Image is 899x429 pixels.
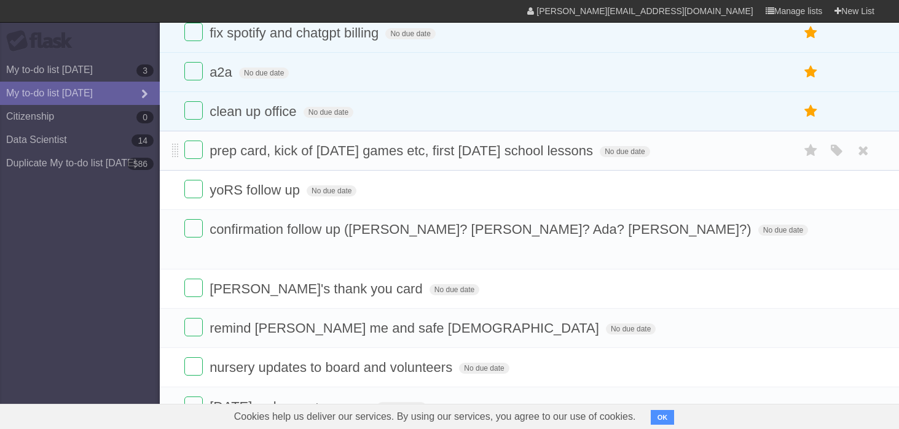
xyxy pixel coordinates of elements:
[210,182,303,198] span: yoRS follow up
[210,222,755,237] span: confirmation follow up ([PERSON_NAME]? [PERSON_NAME]? Ada? [PERSON_NAME]?)
[799,101,823,122] label: Star task
[307,185,356,196] span: No due date
[184,101,203,120] label: Done
[430,284,479,295] span: No due date
[132,134,154,147] b: 14
[184,279,203,297] label: Done
[459,363,509,374] span: No due date
[651,410,675,425] button: OK
[136,64,154,77] b: 3
[600,146,650,157] span: No due date
[799,141,823,161] label: Star task
[377,402,426,413] span: No due date
[184,180,203,198] label: Done
[210,360,455,375] span: nursery updates to board and volunteers
[222,404,648,429] span: Cookies help us deliver our services. By using our services, you agree to our use of cookies.
[184,219,203,238] label: Done
[210,64,235,80] span: a2a
[184,396,203,415] label: Done
[385,28,435,39] span: No due date
[184,318,203,336] label: Done
[210,104,299,119] span: clean up office
[136,111,154,123] b: 0
[606,323,656,334] span: No due date
[210,143,596,158] span: prep card, kick of [DATE] games etc, first [DATE] school lessons
[184,62,203,80] label: Done
[799,23,823,43] label: Star task
[127,158,154,170] b: 586
[6,30,80,52] div: Flask
[210,25,382,41] span: fix spotify and chatgpt billing
[210,281,426,296] span: [PERSON_NAME]'s thank you card
[758,225,808,236] span: No due date
[184,23,203,41] label: Done
[184,357,203,376] label: Done
[210,399,373,414] span: [DATE] welcome + prayers
[210,320,602,336] span: remind [PERSON_NAME] me and safe [DEMOGRAPHIC_DATA]
[304,107,353,118] span: No due date
[184,141,203,159] label: Done
[239,68,289,79] span: No due date
[799,62,823,82] label: Star task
